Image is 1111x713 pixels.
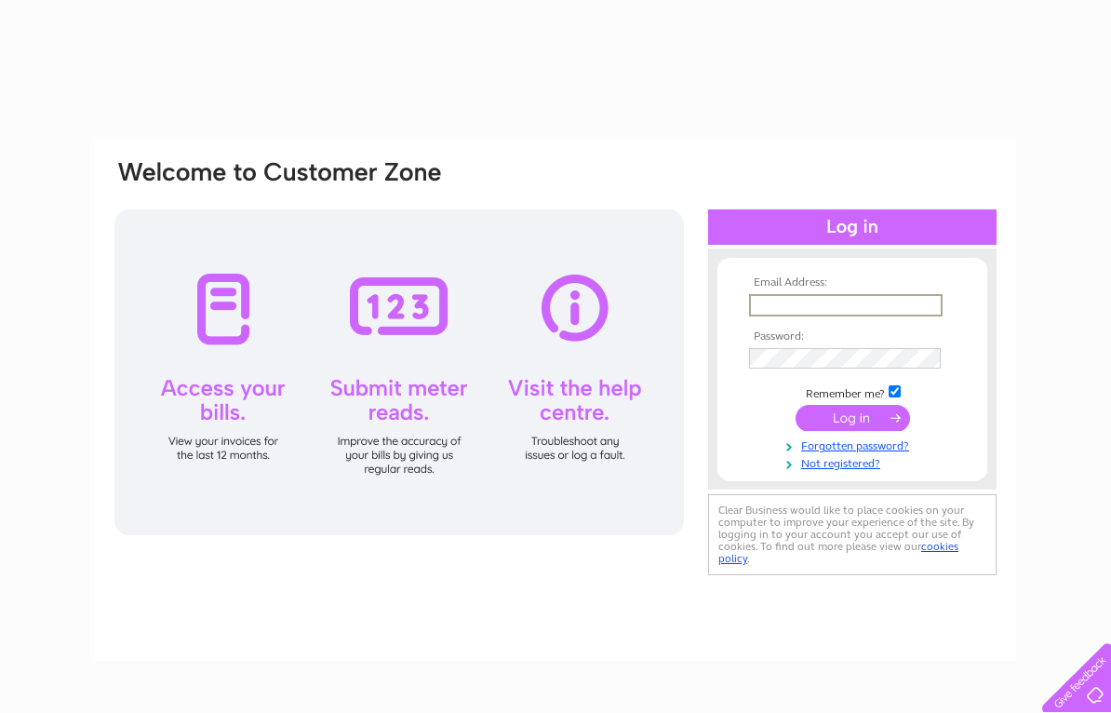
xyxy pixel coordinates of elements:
a: Forgotten password? [749,436,960,453]
div: Clear Business would like to place cookies on your computer to improve your experience of the sit... [708,494,997,575]
input: Submit [796,405,910,431]
th: Password: [744,330,960,343]
a: Not registered? [749,453,960,471]
th: Email Address: [744,276,960,289]
td: Remember me? [744,383,960,401]
a: cookies policy [718,540,958,565]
